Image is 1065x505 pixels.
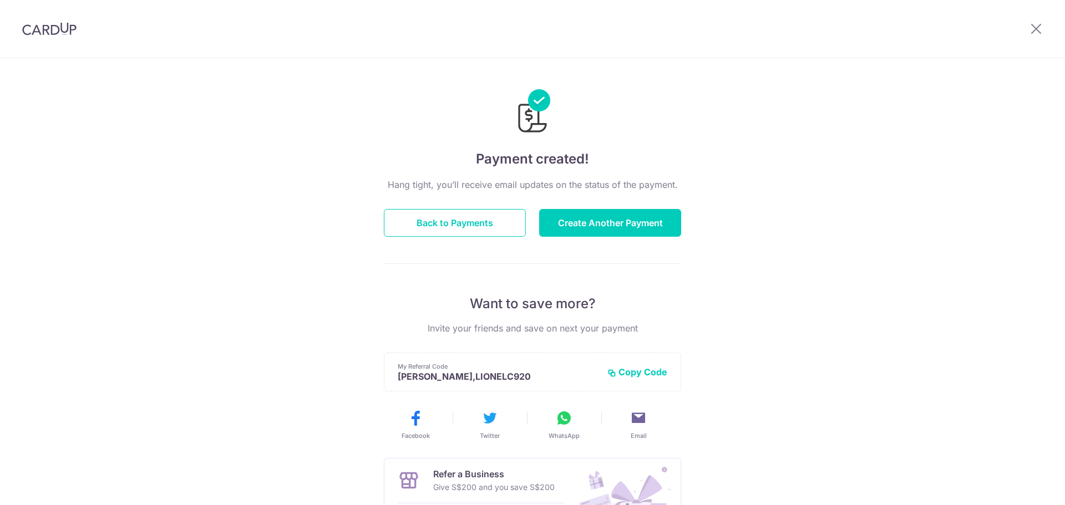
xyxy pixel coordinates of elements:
[384,178,681,191] p: Hang tight, you’ll receive email updates on the status of the payment.
[539,209,681,237] button: Create Another Payment
[433,481,555,494] p: Give S$200 and you save S$200
[402,431,430,440] span: Facebook
[398,371,599,382] p: [PERSON_NAME],LIONELC920
[384,295,681,313] p: Want to save more?
[606,409,671,440] button: Email
[994,472,1054,499] iframe: Opens a widget where you can find more information
[531,409,597,440] button: WhatsApp
[607,366,667,378] button: Copy Code
[480,431,500,440] span: Twitter
[384,209,526,237] button: Back to Payments
[398,362,599,371] p: My Referral Code
[22,22,77,35] img: CardUp
[631,431,647,440] span: Email
[384,322,681,335] p: Invite your friends and save on next your payment
[515,89,550,136] img: Payments
[549,431,580,440] span: WhatsApp
[433,467,555,481] p: Refer a Business
[384,149,681,169] h4: Payment created!
[457,409,523,440] button: Twitter
[383,409,448,440] button: Facebook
